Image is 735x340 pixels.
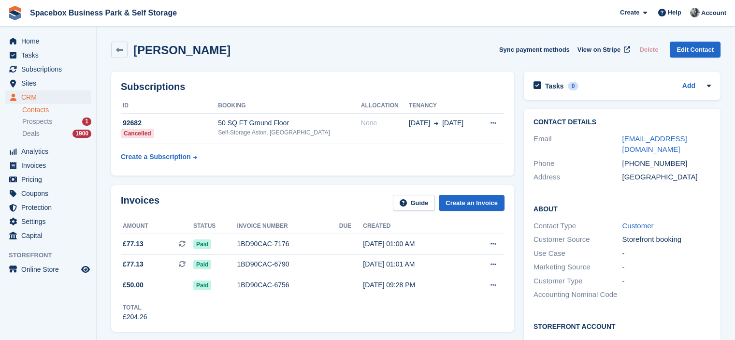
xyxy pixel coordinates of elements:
[622,172,711,183] div: [GEOGRAPHIC_DATA]
[72,130,91,138] div: 1900
[123,303,147,312] div: Total
[121,81,504,92] h2: Subscriptions
[237,239,339,249] div: 1BD90CAC-7176
[361,118,409,128] div: None
[121,152,191,162] div: Create a Subscription
[622,158,711,169] div: [PHONE_NUMBER]
[133,44,231,57] h2: [PERSON_NAME]
[533,321,711,331] h2: Storefront Account
[533,172,622,183] div: Address
[533,234,622,245] div: Customer Source
[21,215,79,228] span: Settings
[5,48,91,62] a: menu
[22,129,91,139] a: Deals 1900
[121,118,218,128] div: 92682
[21,76,79,90] span: Sites
[622,248,711,259] div: -
[237,219,339,234] th: Invoice number
[363,280,465,290] div: [DATE] 09:28 PM
[577,45,620,55] span: View on Stripe
[5,145,91,158] a: menu
[121,195,159,211] h2: Invoices
[21,34,79,48] span: Home
[409,98,478,114] th: Tenancy
[5,201,91,214] a: menu
[533,158,622,169] div: Phone
[5,90,91,104] a: menu
[82,118,91,126] div: 1
[533,276,622,287] div: Customer Type
[393,195,435,211] a: Guide
[193,239,211,249] span: Paid
[568,82,579,90] div: 0
[80,264,91,275] a: Preview store
[635,42,662,58] button: Delete
[218,98,361,114] th: Booking
[5,229,91,242] a: menu
[668,8,681,17] span: Help
[21,62,79,76] span: Subscriptions
[218,118,361,128] div: 50 SQ FT Ground Floor
[499,42,570,58] button: Sync payment methods
[21,159,79,172] span: Invoices
[193,281,211,290] span: Paid
[574,42,632,58] a: View on Stripe
[533,118,711,126] h2: Contact Details
[22,129,40,138] span: Deals
[5,263,91,276] a: menu
[21,173,79,186] span: Pricing
[442,118,463,128] span: [DATE]
[123,259,144,269] span: £77.13
[21,229,79,242] span: Capital
[5,187,91,200] a: menu
[361,98,409,114] th: Allocation
[123,239,144,249] span: £77.13
[21,187,79,200] span: Coupons
[622,134,687,154] a: [EMAIL_ADDRESS][DOMAIN_NAME]
[363,239,465,249] div: [DATE] 01:00 AM
[409,118,430,128] span: [DATE]
[21,90,79,104] span: CRM
[121,219,193,234] th: Amount
[21,263,79,276] span: Online Store
[533,221,622,232] div: Contact Type
[5,173,91,186] a: menu
[121,148,197,166] a: Create a Subscription
[123,312,147,322] div: £204.26
[9,251,96,260] span: Storefront
[123,280,144,290] span: £50.00
[622,276,711,287] div: -
[193,260,211,269] span: Paid
[690,8,700,17] img: SUDIPTA VIRMANI
[622,222,654,230] a: Customer
[5,159,91,172] a: menu
[8,6,22,20] img: stora-icon-8386f47178a22dfd0bd8f6a31ec36ba5ce8667c1dd55bd0f319d3a0aa187defe.svg
[5,76,91,90] a: menu
[237,259,339,269] div: 1BD90CAC-6790
[5,215,91,228] a: menu
[701,8,726,18] span: Account
[622,234,711,245] div: Storefront booking
[5,34,91,48] a: menu
[533,289,622,300] div: Accounting Nominal Code
[363,219,465,234] th: Created
[121,98,218,114] th: ID
[533,204,711,213] h2: About
[5,62,91,76] a: menu
[193,219,237,234] th: Status
[533,248,622,259] div: Use Case
[237,280,339,290] div: 1BD90CAC-6756
[620,8,639,17] span: Create
[22,117,52,126] span: Prospects
[670,42,721,58] a: Edit Contact
[533,133,622,155] div: Email
[121,129,154,138] div: Cancelled
[218,128,361,137] div: Self-Storage Aston, [GEOGRAPHIC_DATA]
[545,82,564,90] h2: Tasks
[22,117,91,127] a: Prospects 1
[22,105,91,115] a: Contacts
[439,195,504,211] a: Create an Invoice
[21,48,79,62] span: Tasks
[363,259,465,269] div: [DATE] 01:01 AM
[26,5,181,21] a: Spacebox Business Park & Self Storage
